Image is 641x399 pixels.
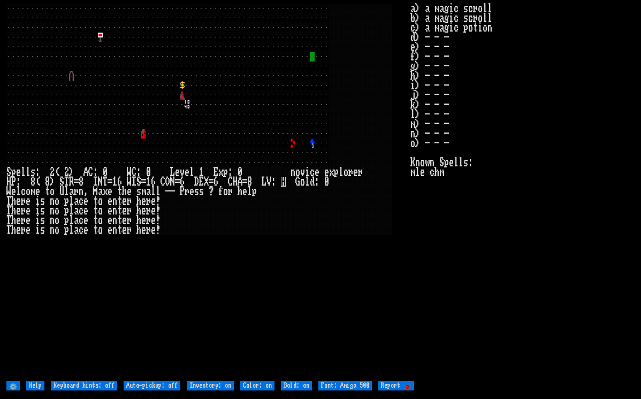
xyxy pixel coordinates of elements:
[40,196,45,206] div: s
[16,196,21,206] div: e
[194,177,199,187] div: D
[132,177,136,187] div: I
[187,381,234,390] input: Inventory: on
[127,196,132,206] div: r
[189,167,194,177] div: l
[180,177,185,187] div: 6
[122,196,127,206] div: e
[310,177,315,187] div: d
[141,225,146,235] div: e
[79,216,83,225] div: c
[156,206,161,216] div: !
[79,225,83,235] div: c
[45,187,50,196] div: t
[127,216,132,225] div: r
[156,196,161,206] div: !
[185,187,189,196] div: r
[146,187,151,196] div: a
[194,187,199,196] div: s
[26,167,30,177] div: l
[50,225,55,235] div: n
[11,167,16,177] div: p
[295,177,300,187] div: G
[59,187,64,196] div: U
[64,206,69,216] div: p
[300,167,305,177] div: v
[83,216,88,225] div: e
[136,206,141,216] div: h
[218,167,223,177] div: x
[146,225,151,235] div: r
[69,177,74,187] div: R
[35,216,40,225] div: i
[21,196,26,206] div: r
[30,167,35,177] div: s
[6,196,11,206] div: T
[40,225,45,235] div: s
[50,187,55,196] div: o
[238,167,242,177] div: 0
[180,187,185,196] div: P
[50,177,55,187] div: )
[247,187,252,196] div: l
[98,206,103,216] div: o
[93,167,98,177] div: :
[170,177,175,187] div: N
[112,216,117,225] div: n
[16,216,21,225] div: e
[305,177,310,187] div: l
[378,381,414,390] input: Report 🐞
[55,225,59,235] div: o
[271,177,276,187] div: :
[358,167,363,177] div: r
[266,177,271,187] div: V
[324,167,329,177] div: e
[64,216,69,225] div: p
[26,196,30,206] div: e
[151,206,156,216] div: e
[98,187,103,196] div: a
[238,187,242,196] div: h
[242,177,247,187] div: =
[108,187,112,196] div: e
[161,177,165,187] div: C
[344,167,348,177] div: o
[223,167,228,177] div: p
[136,216,141,225] div: h
[16,187,21,196] div: l
[136,177,141,187] div: S
[98,177,103,187] div: N
[189,187,194,196] div: e
[156,225,161,235] div: !
[199,167,204,177] div: 1
[295,167,300,177] div: o
[262,177,266,187] div: L
[218,187,223,196] div: f
[228,167,233,177] div: :
[50,196,55,206] div: n
[151,177,156,187] div: 6
[98,196,103,206] div: o
[64,225,69,235] div: p
[223,187,228,196] div: o
[98,216,103,225] div: o
[79,177,83,187] div: 8
[108,177,112,187] div: =
[30,177,35,187] div: 8
[11,177,16,187] div: P
[74,206,79,216] div: a
[175,177,180,187] div: =
[74,187,79,196] div: r
[26,381,44,390] input: Help
[83,187,88,196] div: ,
[21,216,26,225] div: r
[146,216,151,225] div: r
[6,206,11,216] div: T
[69,187,74,196] div: a
[112,206,117,216] div: n
[74,225,79,235] div: a
[21,225,26,235] div: r
[151,187,156,196] div: l
[11,225,16,235] div: h
[55,206,59,216] div: o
